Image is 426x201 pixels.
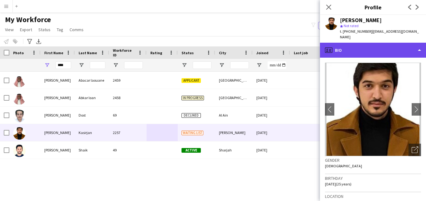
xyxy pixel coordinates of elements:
[13,75,26,87] img: Oumar Abacar laouane
[109,107,147,124] div: 69
[41,107,75,124] div: [PERSON_NAME]
[182,50,194,55] span: Status
[75,72,109,89] div: Abacar laouane
[54,26,66,34] a: Tag
[41,124,75,141] div: [PERSON_NAME]
[36,26,53,34] a: Status
[5,27,14,32] span: View
[340,17,382,23] div: [PERSON_NAME]
[325,63,421,156] img: Crew avatar or photo
[57,27,63,32] span: Tag
[193,61,211,69] input: Status Filter Input
[26,38,33,45] app-action-btn: Advanced filters
[253,141,290,159] div: [DATE]
[79,62,84,68] button: Open Filter Menu
[75,107,109,124] div: Dost
[253,89,290,106] div: [DATE]
[268,61,286,69] input: Joined Filter Input
[113,62,119,68] button: Open Filter Menu
[340,29,419,39] span: | [EMAIL_ADDRESS][DOMAIN_NAME]
[219,50,226,55] span: City
[215,124,253,141] div: [PERSON_NAME]
[150,50,162,55] span: Rating
[253,72,290,89] div: [DATE]
[109,124,147,141] div: 2257
[325,175,421,181] h3: Birthday
[182,96,204,100] span: In progress
[325,182,351,186] span: [DATE] (25 years)
[20,27,32,32] span: Export
[70,27,84,32] span: Comms
[318,22,349,29] button: Everyone2,371
[325,157,421,163] h3: Gender
[113,48,135,57] span: Workforce ID
[41,72,75,89] div: [PERSON_NAME]
[38,27,51,32] span: Status
[124,61,143,69] input: Workforce ID Filter Input
[320,3,426,11] h3: Profile
[44,50,63,55] span: First Name
[253,124,290,141] div: [DATE]
[67,26,86,34] a: Comms
[35,38,42,45] app-action-btn: Export XLSX
[90,61,105,69] input: Last Name Filter Input
[325,164,362,168] span: [DEMOGRAPHIC_DATA]
[13,50,24,55] span: Photo
[13,145,26,157] img: Umar Shaik
[13,92,26,105] img: Oumar Abkar loan
[320,43,426,58] div: Bio
[182,62,187,68] button: Open Filter Menu
[253,107,290,124] div: [DATE]
[5,15,51,24] span: My Workforce
[256,62,262,68] button: Open Filter Menu
[325,194,421,199] h3: Location
[182,131,203,135] span: Waiting list
[56,61,71,69] input: First Name Filter Input
[13,127,26,140] img: Umar Kasirjan
[13,110,26,122] img: Umar Dost
[75,141,109,159] div: Shaik
[215,141,253,159] div: Sharjah
[182,78,201,83] span: Applicant
[41,89,75,106] div: [PERSON_NAME]
[344,23,359,28] span: Not rated
[44,62,50,68] button: Open Filter Menu
[182,113,201,118] span: Declined
[182,148,201,153] span: Active
[17,26,35,34] a: Export
[2,26,16,34] a: View
[215,89,253,106] div: [GEOGRAPHIC_DATA]
[109,72,147,89] div: 2459
[41,141,75,159] div: [PERSON_NAME]
[256,50,269,55] span: Joined
[219,62,225,68] button: Open Filter Menu
[109,141,147,159] div: 49
[79,50,97,55] span: Last Name
[75,89,109,106] div: Abkar loan
[340,29,372,34] span: t. [PHONE_NUMBER]
[215,72,253,89] div: [GEOGRAPHIC_DATA]
[75,124,109,141] div: Kasirjan
[409,144,421,156] div: Open photos pop-in
[294,50,308,55] span: Last job
[109,89,147,106] div: 2458
[230,61,249,69] input: City Filter Input
[215,107,253,124] div: Al Ain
